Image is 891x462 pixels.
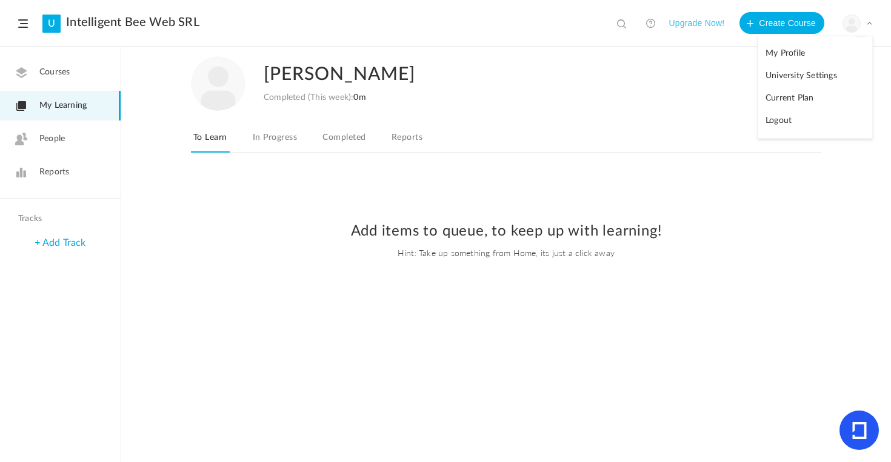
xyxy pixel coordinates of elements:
[250,130,299,153] a: In Progress
[39,66,70,79] span: Courses
[133,223,879,240] h2: Add items to queue, to keep up with learning!
[758,65,872,87] a: University Settings
[669,12,724,34] button: Upgrade Now!
[264,56,768,93] h2: [PERSON_NAME]
[191,56,245,111] img: user-image.png
[39,166,69,179] span: Reports
[133,246,879,259] span: Hint: Take up something from Home, its just a click away
[389,130,425,153] a: Reports
[758,42,872,65] a: My Profile
[758,87,872,110] a: Current Plan
[353,93,365,102] span: 0m
[843,15,860,32] img: user-image.png
[35,238,85,248] a: + Add Track
[739,12,824,34] button: Create Course
[66,15,199,30] a: Intelligent Bee Web SRL
[18,214,99,224] h4: Tracks
[191,130,230,153] a: To Learn
[758,110,872,132] a: Logout
[39,99,87,112] span: My Learning
[42,15,61,33] a: U
[264,93,366,103] div: Completed (This week):
[39,133,65,145] span: People
[320,130,368,153] a: Completed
